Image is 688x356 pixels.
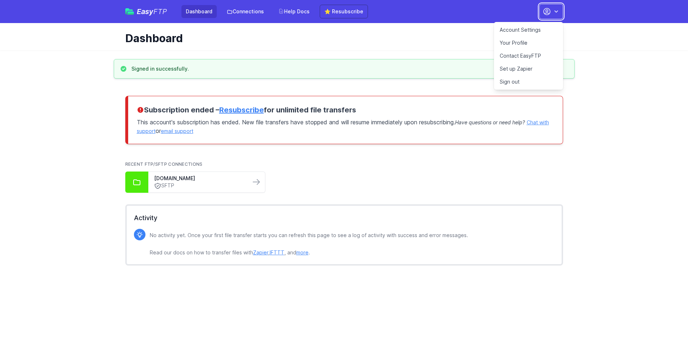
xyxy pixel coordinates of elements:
[154,182,245,190] a: SFTP
[296,249,309,255] a: more
[652,320,679,347] iframe: Drift Widget Chat Controller
[494,49,563,62] a: Contact EasyFTP
[320,5,368,18] a: ⭐ Resubscribe
[494,36,563,49] a: Your Profile
[125,161,563,167] h2: Recent FTP/SFTP Connections
[222,5,268,18] a: Connections
[274,5,314,18] a: Help Docs
[455,119,525,125] span: Have questions or need help?
[125,8,134,15] img: easyftp_logo.png
[137,105,554,115] h3: Subscription ended – for unlimited file transfers
[131,65,189,72] h3: Signed in successfully.
[150,231,468,257] p: No activity yet. Once your first file transfer starts you can refresh this page to see a log of a...
[494,23,563,36] a: Account Settings
[253,249,268,255] a: Zapier
[181,5,217,18] a: Dashboard
[137,115,554,135] p: This account's subscription has ended. New file transfers have stopped and will resume immediatel...
[125,32,557,45] h1: Dashboard
[153,7,167,16] span: FTP
[219,106,264,114] a: Resubscribe
[125,8,167,15] a: EasyFTP
[137,8,167,15] span: Easy
[494,75,563,88] a: Sign out
[134,213,554,223] h2: Activity
[494,62,563,75] a: Set up Zapier
[270,249,284,255] a: IFTTT
[161,128,193,134] a: email support
[154,175,245,182] a: [DOMAIN_NAME]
